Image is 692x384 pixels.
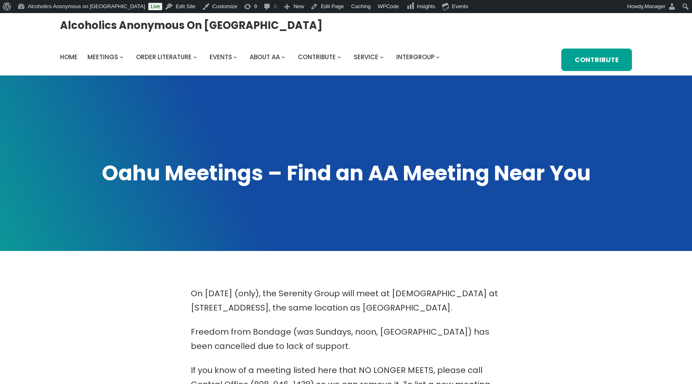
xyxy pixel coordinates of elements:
[250,53,280,61] span: About AA
[60,16,322,35] a: Alcoholics Anonymous on [GEOGRAPHIC_DATA]
[250,51,280,63] a: About AA
[87,53,118,61] span: Meetings
[417,3,435,9] span: Insights
[60,159,632,187] h1: Oahu Meetings – Find an AA Meeting Near You
[60,53,78,61] span: Home
[210,51,232,63] a: Events
[148,3,162,10] a: Live
[60,51,78,63] a: Home
[396,51,435,63] a: Intergroup
[354,53,378,61] span: Service
[233,55,237,59] button: Events submenu
[561,49,632,71] a: Contribute
[380,55,384,59] button: Service submenu
[191,325,501,353] p: Freedom from Bondage (was Sundays, noon, [GEOGRAPHIC_DATA]) has been cancelled due to lack of sup...
[298,53,336,61] span: Contribute
[193,55,197,59] button: Order Literature submenu
[337,55,341,59] button: Contribute submenu
[136,53,192,61] span: Order Literature
[298,51,336,63] a: Contribute
[396,53,435,61] span: Intergroup
[354,51,378,63] a: Service
[60,51,442,63] nav: Intergroup
[87,51,118,63] a: Meetings
[645,3,665,9] span: Manager
[281,55,285,59] button: About AA submenu
[210,53,232,61] span: Events
[436,55,440,59] button: Intergroup submenu
[191,286,501,315] p: On [DATE] (only), the Serenity Group will meet at [DEMOGRAPHIC_DATA] at [STREET_ADDRESS], the sam...
[120,55,123,59] button: Meetings submenu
